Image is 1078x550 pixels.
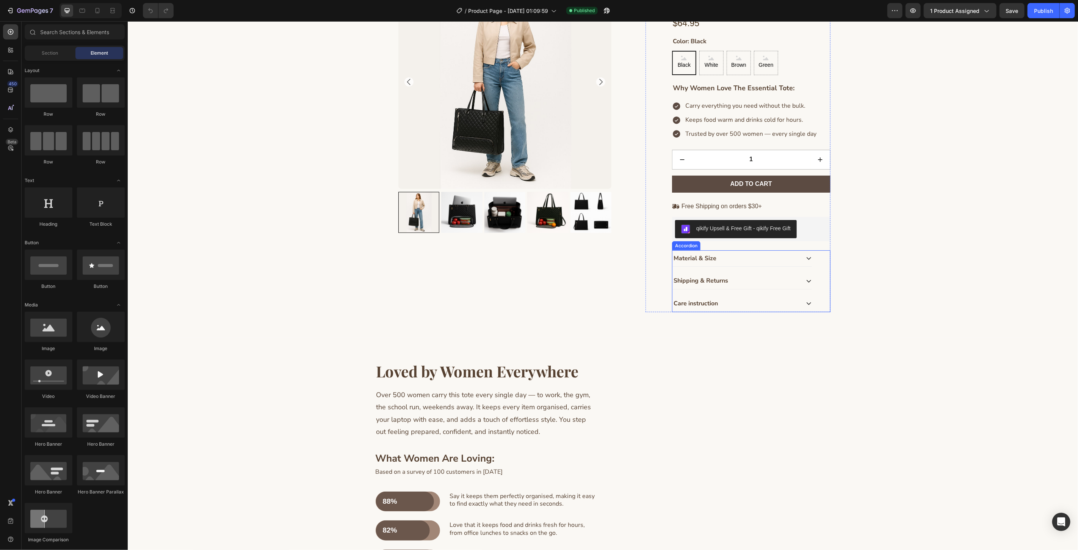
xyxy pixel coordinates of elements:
p: 82% [255,504,296,514]
span: Text [25,177,34,184]
p: Over 500 women carry this tote every single day — to work, the gym, the school run, weekends away... [249,368,469,417]
h3: What Women Are Loving: [248,430,470,445]
p: Shipping & Returns [546,256,600,264]
div: Text Block [77,221,125,228]
div: Accordion [546,221,571,228]
button: decrement [545,129,564,148]
span: Free Shipping on orders $30+ [554,181,634,190]
span: Save [1006,8,1018,14]
div: Hero Banner Parallax [77,489,125,495]
div: Hero Banner [25,441,72,448]
strong: Loved by Women Everywhere [249,340,451,360]
span: White [575,39,592,49]
div: Image [25,345,72,352]
div: Row [25,111,72,118]
span: Brown [602,39,620,49]
div: Video [25,393,72,400]
button: qikify Upsell & Free Gift - qikify Free Gift [547,199,669,217]
button: Save [1000,3,1025,18]
span: Element [91,50,108,57]
div: 450 [7,81,18,87]
span: Layout [25,67,39,74]
p: 88% [255,476,299,485]
span: Published [574,7,595,14]
div: Beta [6,139,18,145]
button: increment [683,129,702,148]
button: Carousel Back Arrow [277,56,286,65]
span: Toggle open [113,174,125,187]
button: Publish [1028,3,1059,18]
div: Based on a survey of 100 customers in [DATE] [248,446,470,455]
p: Trusted by over 500 women — every single day [558,107,689,118]
button: 1 product assigned [924,3,997,18]
div: Video Banner [77,393,125,400]
span: Section [42,50,58,57]
p: Carry everything you need without the bulk. [558,79,689,90]
div: Image [77,345,125,352]
span: Button [25,239,39,246]
span: Media [25,302,38,308]
div: Open Intercom Messenger [1052,513,1070,531]
span: 1 product assigned [930,7,979,15]
div: Publish [1034,7,1053,15]
div: Undo/Redo [143,3,174,18]
div: Button [25,283,72,290]
div: Add to cart [603,159,644,167]
div: Row [77,159,125,165]
button: 7 [3,3,56,18]
div: Hero Banner [25,489,72,495]
video: Your browser does not support the video tag. [542,339,693,415]
div: Hero Banner [77,441,125,448]
p: Keeps food warm and drinks cold for hours. [558,93,689,104]
div: Heading [25,221,72,228]
iframe: Design area [128,21,1078,550]
span: Product Page - [DATE] 01:09:59 [468,7,548,15]
input: Search Sections & Elements [25,24,125,39]
p: 7 [50,6,53,15]
button: Carousel Next Arrow [468,56,478,65]
input: quantity [564,129,683,148]
p: Say it keeps them perfectly organised, making it easy to find exactly what they need in seconds. [322,471,469,487]
span: Green [630,39,647,49]
legend: Color: Black [544,14,580,27]
div: Row [77,111,125,118]
span: / [465,7,467,15]
p: Material & Size [546,233,589,241]
span: Toggle open [113,237,125,249]
p: Love that it keeps food and drinks fresh for hours, from office lunches to snacks on the go. [322,500,469,516]
span: Toggle open [113,299,125,311]
div: qikify Upsell & Free Gift - qikify Free Gift [569,203,663,211]
strong: Why Women Love The Essential Tote: [545,62,667,71]
div: Button [77,283,125,290]
p: Care instruction [546,278,590,286]
div: Image Comparison [25,536,72,543]
button: Add to cart [544,154,703,171]
span: Black [548,39,564,49]
div: Row [25,159,72,165]
span: Toggle open [113,64,125,77]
